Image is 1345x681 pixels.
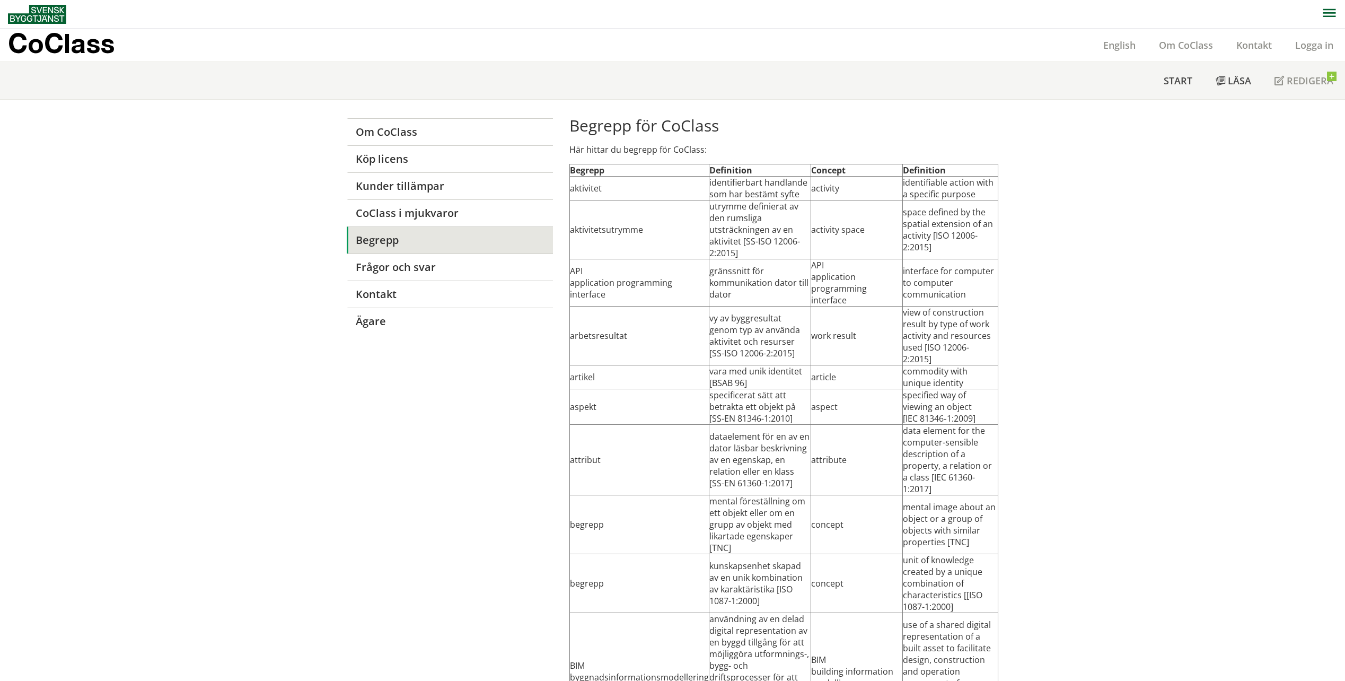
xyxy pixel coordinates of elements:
a: Start [1152,62,1204,99]
td: kunskapsenhet skapad av en unik kombination av karaktäristika [ISO 1087-1:2000] [709,554,811,613]
td: identifierbart handlande som har bestämt syfte [709,177,811,200]
a: Om CoClass [347,118,553,145]
td: attribut [569,425,709,495]
a: Kontakt [1225,39,1284,51]
p: Här hittar du begrepp för CoClass: [569,144,998,155]
td: view of construction result by type of work activity and resources used [ISO 12006-2:2015] [903,307,998,365]
a: Om CoClass [1147,39,1225,51]
td: specificerat sätt att betrakta ett objekt på [SS-EN 81346-1:2010] [709,389,811,425]
td: commodity with unique identity [903,365,998,389]
td: work result [811,307,903,365]
td: aktivitetsutrymme [569,200,709,259]
td: utrymme definierat av den rumsliga utsträckningen av en aktivitet [SS-ISO 12006-2:2015] [709,200,811,259]
h1: Begrepp för CoClass [569,116,998,135]
a: Kontakt [347,281,553,308]
a: Kunder tillämpar [347,172,553,199]
td: API application programming interface [569,259,709,307]
td: arbetsresultat [569,307,709,365]
a: Köp licens [347,145,553,172]
td: mental image about an object or a group of objects with similar properties [TNC] [903,495,998,554]
td: specified way of viewing an object [IEC 81346‑1:2009] [903,389,998,425]
span: Start [1164,74,1192,87]
td: aktivitet [569,177,709,200]
td: identifiable action with a specific purpose [903,177,998,200]
a: Läsa [1204,62,1263,99]
img: Svensk Byggtjänst [8,5,66,24]
td: dataelement för en av en dator läsbar beskrivning av en egenskap, en relation eller en klass [SS-... [709,425,811,495]
strong: Definition [709,164,752,176]
a: Ägare [347,308,553,335]
td: artikel [569,365,709,389]
td: vara med unik identitet [BSAB 96] [709,365,811,389]
td: interface for computer to computer communication [903,259,998,307]
td: begrepp [569,554,709,613]
p: CoClass [8,37,115,49]
a: Logga in [1284,39,1345,51]
td: aspect [811,389,903,425]
a: Begrepp [347,226,553,254]
td: concept [811,554,903,613]
strong: Begrepp [570,164,604,176]
a: Frågor och svar [347,254,553,281]
span: Läsa [1228,74,1251,87]
td: mental föreställning om ett objekt eller om en grupp av objekt med likartade egenskaper [TNC] [709,495,811,554]
td: gränssnitt för kommunikation dator till dator [709,259,811,307]
td: space defined by the spatial extension of an activity [ISO 12006-2:2015] [903,200,998,259]
td: attribute [811,425,903,495]
a: CoClass i mjukvaror [347,199,553,226]
td: data element for the computer-sensible description of a property, a relation or a class [IEC 6136... [903,425,998,495]
td: activity [811,177,903,200]
td: API application programming interface [811,259,903,307]
td: unit of knowledge created by a unique combination of characteristics [[ISO 1087-1:2000] [903,554,998,613]
td: concept [811,495,903,554]
td: vy av byggresultat genom typ av använda aktivitet och resurser [SS-ISO 12006-2:2015] [709,307,811,365]
td: article [811,365,903,389]
strong: Concept [811,164,846,176]
td: activity space [811,200,903,259]
td: begrepp [569,495,709,554]
td: aspekt [569,389,709,425]
a: CoClass [8,29,137,62]
a: English [1092,39,1147,51]
strong: Definition [903,164,946,176]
